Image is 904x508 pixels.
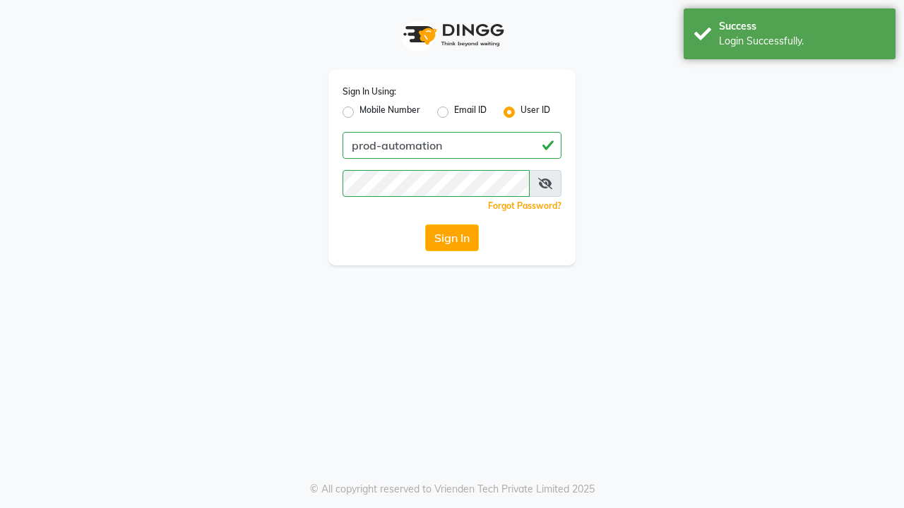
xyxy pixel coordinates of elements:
[719,34,885,49] div: Login Successfully.
[395,14,509,56] img: logo1.svg
[454,104,487,121] label: Email ID
[521,104,550,121] label: User ID
[343,132,561,159] input: Username
[359,104,420,121] label: Mobile Number
[719,19,885,34] div: Success
[488,200,561,211] a: Forgot Password?
[425,224,479,251] button: Sign In
[343,85,396,98] label: Sign In Using:
[343,170,530,197] input: Username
